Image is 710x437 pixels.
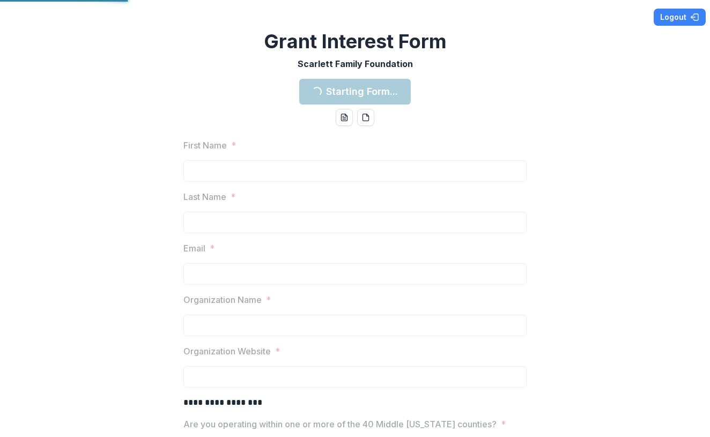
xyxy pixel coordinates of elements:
p: Organization Website [183,345,271,358]
p: Scarlett Family Foundation [298,57,413,70]
p: First Name [183,139,227,152]
button: Logout [654,9,706,26]
p: Last Name [183,190,226,203]
button: Starting Form... [299,79,411,105]
p: Are you operating within one or more of the 40 Middle [US_STATE] counties? [183,418,497,431]
p: Email [183,242,205,255]
p: Organization Name [183,293,262,306]
h2: Grant Interest Form [264,30,447,53]
button: pdf-download [357,109,374,126]
button: word-download [336,109,353,126]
